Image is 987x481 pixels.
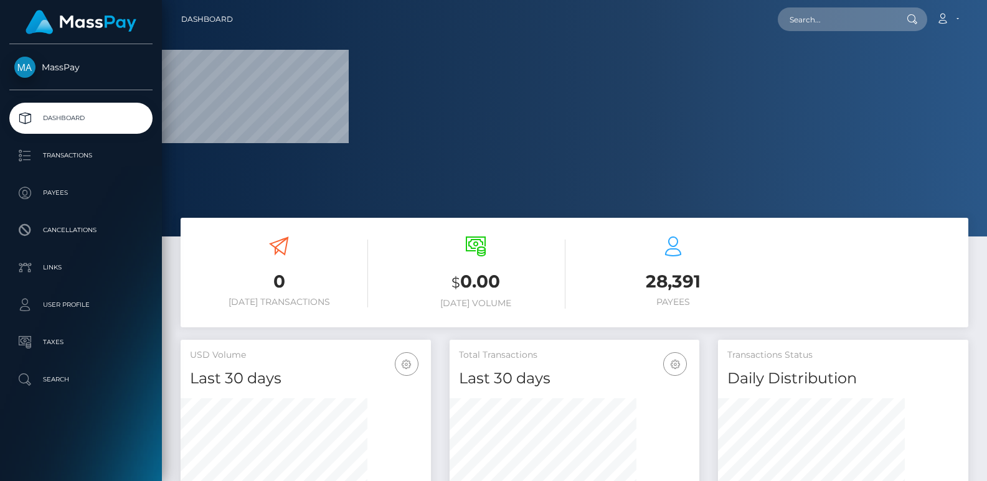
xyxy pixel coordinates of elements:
img: MassPay [14,57,35,78]
a: Search [9,364,153,395]
h3: 28,391 [584,269,762,294]
span: MassPay [9,62,153,73]
h6: [DATE] Transactions [190,297,368,307]
h4: Last 30 days [459,368,691,390]
a: Links [9,252,153,283]
a: Dashboard [181,6,233,32]
p: Cancellations [14,221,148,240]
a: Cancellations [9,215,153,246]
h3: 0.00 [387,269,565,295]
p: User Profile [14,296,148,314]
a: Transactions [9,140,153,171]
h5: USD Volume [190,349,422,362]
small: $ [451,274,460,291]
p: Transactions [14,146,148,165]
a: Dashboard [9,103,153,134]
p: Links [14,258,148,277]
p: Search [14,370,148,389]
p: Dashboard [14,109,148,128]
h4: Last 30 days [190,368,422,390]
h3: 0 [190,269,368,294]
h5: Transactions Status [727,349,959,362]
h6: Payees [584,297,762,307]
p: Taxes [14,333,148,352]
h5: Total Transactions [459,349,691,362]
input: Search... [778,7,895,31]
a: Taxes [9,327,153,358]
p: Payees [14,184,148,202]
img: MassPay Logo [26,10,136,34]
h4: Daily Distribution [727,368,959,390]
a: Payees [9,177,153,208]
a: User Profile [9,289,153,320]
h6: [DATE] Volume [387,298,565,309]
